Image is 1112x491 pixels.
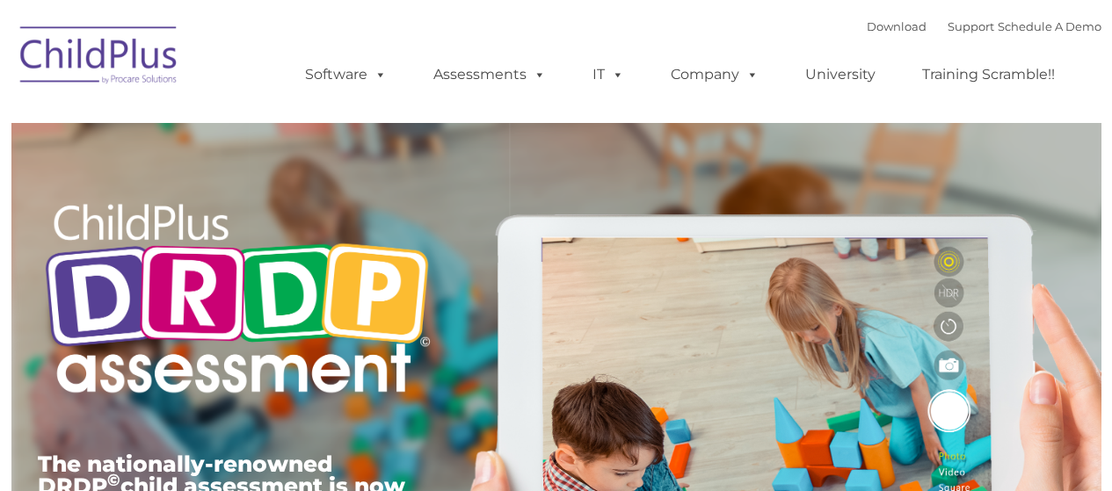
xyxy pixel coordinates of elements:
[11,14,187,102] img: ChildPlus by Procare Solutions
[287,57,404,92] a: Software
[948,19,994,33] a: Support
[998,19,1101,33] a: Schedule A Demo
[107,470,120,490] sup: ©
[905,57,1072,92] a: Training Scramble!!
[788,57,893,92] a: University
[867,19,1101,33] font: |
[575,57,642,92] a: IT
[653,57,776,92] a: Company
[867,19,927,33] a: Download
[416,57,563,92] a: Assessments
[38,180,437,422] img: Copyright - DRDP Logo Light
